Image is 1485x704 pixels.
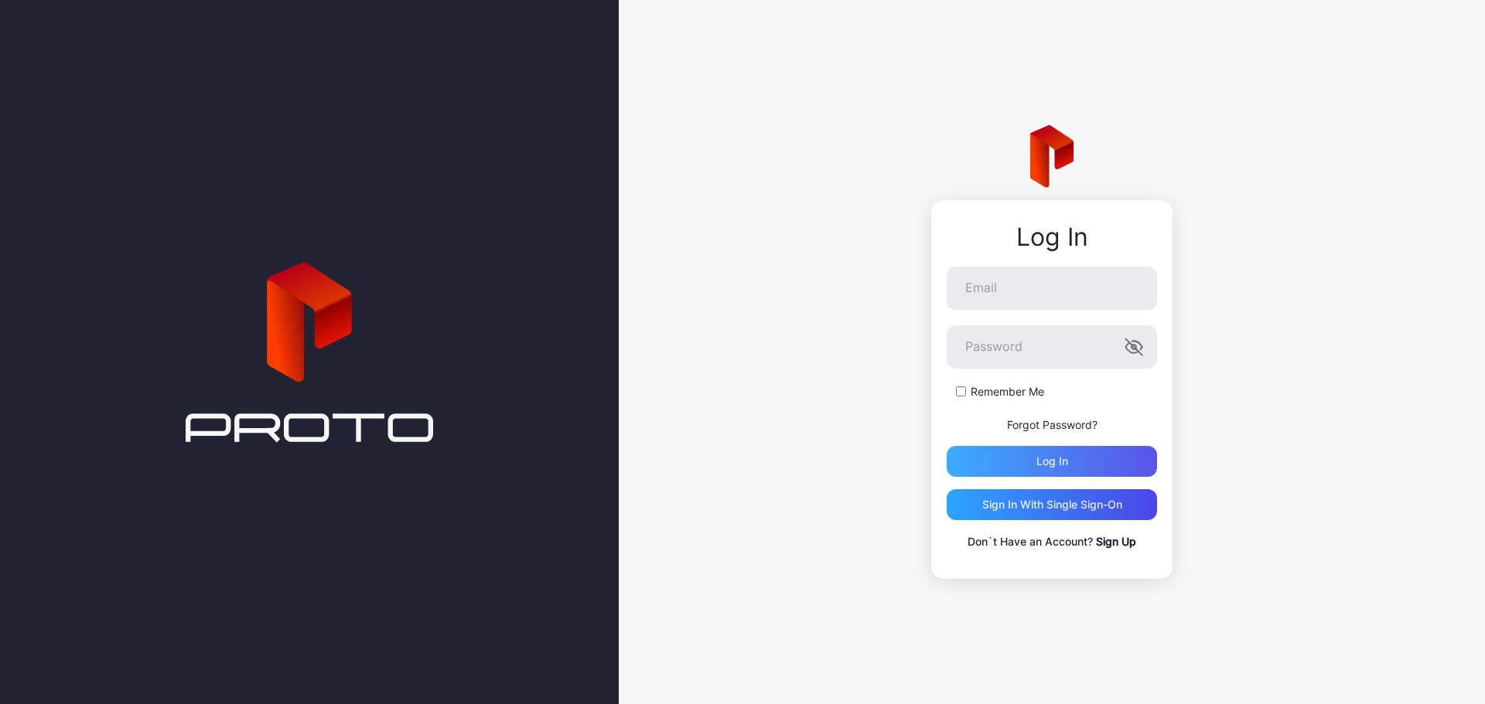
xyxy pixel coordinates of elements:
button: Log in [947,446,1157,477]
input: Email [947,267,1157,310]
div: Log In [947,223,1157,251]
input: Password [947,325,1157,369]
button: Password [1125,338,1143,356]
a: Sign Up [1096,535,1136,548]
a: Forgot Password? [1007,418,1098,431]
div: Log in [1036,455,1068,468]
p: Don`t Have an Account? [947,532,1157,551]
label: Remember Me [971,384,1044,400]
button: Sign in With Single Sign-On [947,489,1157,520]
div: Sign in With Single Sign-On [982,498,1122,511]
